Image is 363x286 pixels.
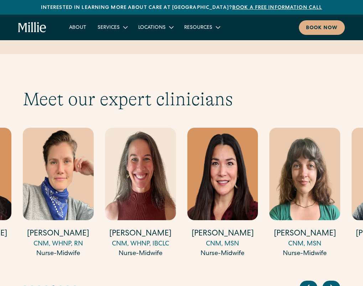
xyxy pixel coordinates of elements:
h2: Meet our expert clinicians [23,88,340,110]
div: Services [92,21,133,33]
div: Resources [178,21,225,33]
a: Book now [299,20,345,35]
h4: [PERSON_NAME] [105,229,176,240]
a: [PERSON_NAME]CNM, MSNNurse-Midwife [187,128,258,259]
div: Services [98,24,120,32]
a: About [63,21,92,33]
div: CNM, WHNP, IBCLC [105,239,176,249]
div: Nurse-Midwife [187,249,258,259]
h4: [PERSON_NAME] [187,229,258,240]
div: Book now [306,25,338,32]
div: CNM, WHNP, RN [23,239,94,249]
h4: [PERSON_NAME] [23,229,94,240]
div: 10 / 17 [105,128,176,260]
div: CNM, MSN [269,239,340,249]
div: Locations [133,21,178,33]
div: 12 / 17 [269,128,340,260]
div: CNM, MSN [187,239,258,249]
h4: [PERSON_NAME] [269,229,340,240]
a: Book a free information call [232,5,322,10]
a: [PERSON_NAME]CNM, MSNNurse-Midwife [269,128,340,259]
a: home [18,22,46,33]
a: [PERSON_NAME]CNM, WHNP, RNNurse-Midwife [23,128,94,259]
div: Nurse-Midwife [105,249,176,259]
div: 9 / 17 [23,128,94,260]
div: Nurse-Midwife [269,249,340,259]
div: Locations [138,24,166,32]
div: Resources [184,24,212,32]
div: Nurse-Midwife [23,249,94,259]
div: 11 / 17 [187,128,258,260]
a: [PERSON_NAME]CNM, WHNP, IBCLCNurse-Midwife [105,128,176,259]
